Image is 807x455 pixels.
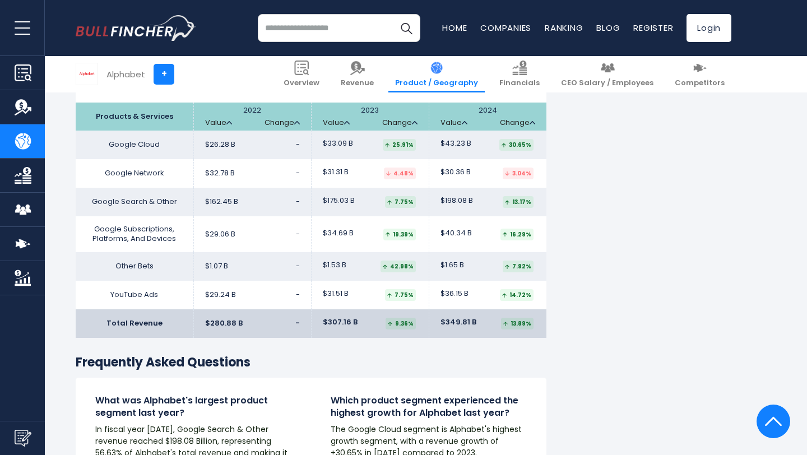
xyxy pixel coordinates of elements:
a: Value [440,118,467,128]
div: 30.65% [499,139,534,151]
div: 4.48% [384,168,416,179]
span: - [296,196,300,207]
a: Blog [596,22,620,34]
td: Google Cloud [76,131,193,159]
a: Change [500,118,535,128]
td: Total Revenue [76,309,193,338]
span: $349.81 B [440,318,476,327]
th: 2023 [311,103,429,131]
div: 19.39% [383,229,416,240]
a: Value [323,118,350,128]
span: CEO Salary / Employees [561,78,653,88]
div: 7.92% [503,261,534,272]
div: 13.89% [501,318,534,329]
a: Register [633,22,673,34]
div: Alphabet [106,68,145,81]
span: $1.53 B [323,261,346,270]
div: 13.17% [503,196,534,208]
span: Revenue [341,78,374,88]
div: 7.75% [385,196,416,208]
th: Products & Services [76,103,193,131]
div: 25.91% [383,139,416,151]
a: Financials [493,56,546,92]
th: 2022 [193,103,311,131]
a: Companies [480,22,531,34]
span: $31.51 B [323,289,349,299]
span: $29.06 B [205,230,235,239]
a: Go to homepage [76,15,196,41]
img: GOOGL logo [76,63,98,85]
a: Product / Geography [388,56,485,92]
img: bullfincher logo [76,15,196,41]
span: $1.07 B [205,262,228,271]
span: Product / Geography [395,78,478,88]
span: $29.24 B [205,290,236,300]
td: Google Network [76,159,193,188]
td: Google Subscriptions, Platforms, And Devices [76,216,193,252]
span: - [296,229,300,239]
a: Ranking [545,22,583,34]
div: 14.72% [500,289,534,301]
span: Overview [284,78,319,88]
span: Competitors [675,78,725,88]
div: 16.29% [500,229,534,240]
span: - [295,318,300,328]
span: $34.69 B [323,229,354,238]
div: 7.75% [385,289,416,301]
td: Google Search & Other [76,188,193,216]
a: Change [382,118,418,128]
span: $307.16 B [323,318,358,327]
span: $280.88 B [205,319,243,328]
a: + [154,64,174,85]
a: Login [687,14,731,42]
span: $32.78 B [205,169,235,178]
span: - [296,289,300,300]
span: $36.15 B [440,289,469,299]
span: $40.34 B [440,229,472,238]
div: 42.98% [381,261,416,272]
a: Change [265,118,300,128]
span: $26.28 B [205,140,235,150]
span: $198.08 B [440,196,473,206]
div: 9.36% [386,318,416,329]
td: Other Bets [76,252,193,281]
span: Financials [499,78,540,88]
a: Home [442,22,467,34]
span: $175.03 B [323,196,355,206]
span: $1.65 B [440,261,464,270]
a: CEO Salary / Employees [554,56,660,92]
span: $31.31 B [323,168,349,177]
span: $30.36 B [440,168,471,177]
span: $162.45 B [205,197,238,207]
button: Search [392,14,420,42]
span: $33.09 B [323,139,353,148]
th: 2024 [429,103,546,131]
h4: Which product segment experienced the highest growth for Alphabet last year? [331,394,527,420]
h4: What was Alphabet's largest product segment last year? [95,394,291,420]
span: - [296,168,300,178]
a: Overview [277,56,326,92]
div: 3.04% [503,168,534,179]
span: - [296,139,300,150]
a: Competitors [668,56,731,92]
a: Value [205,118,232,128]
a: Revenue [334,56,381,92]
span: $43.23 B [440,139,471,148]
span: - [296,261,300,271]
h3: Frequently Asked Questions [76,355,546,371]
td: YouTube Ads [76,281,193,309]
